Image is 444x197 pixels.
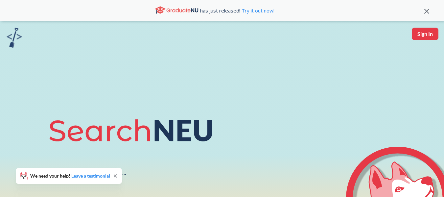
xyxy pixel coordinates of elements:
[200,7,274,14] span: has just released!
[412,28,438,40] button: Sign In
[7,28,22,48] img: sandbox logo
[30,174,110,178] span: We need your help!
[240,7,274,14] a: Try it out now!
[7,28,22,50] a: sandbox logo
[71,173,110,179] a: Leave a testimonial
